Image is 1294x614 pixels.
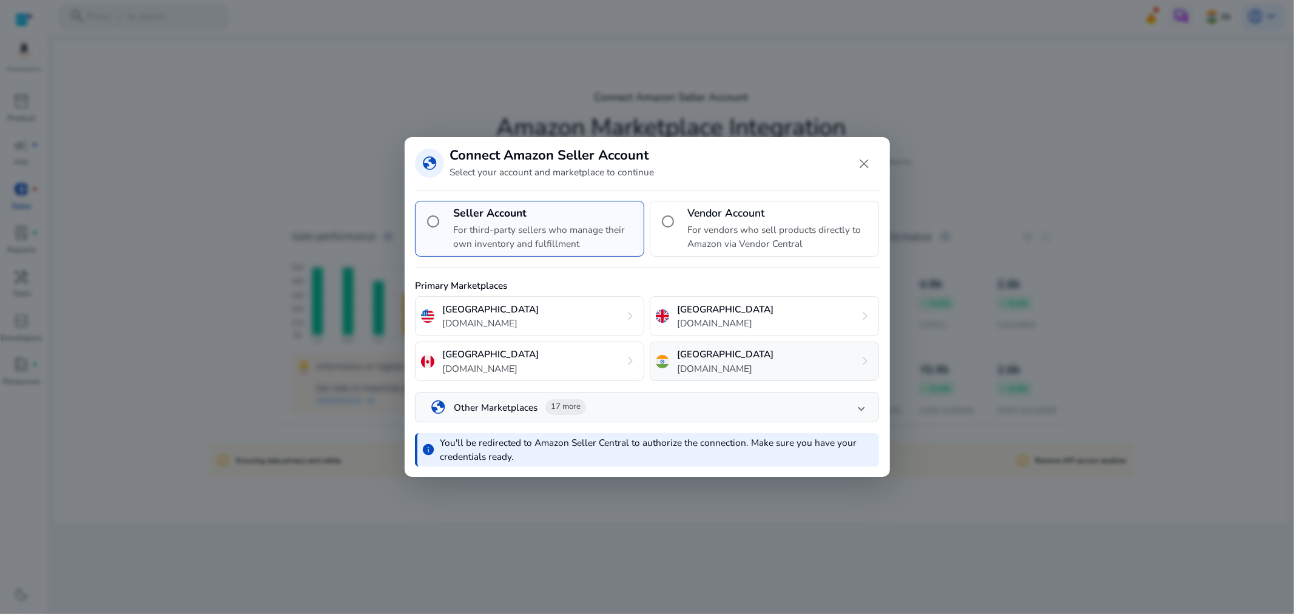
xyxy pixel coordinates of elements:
[622,353,638,369] span: chevron_right
[622,308,638,324] span: chevron_right
[430,399,446,415] span: globe
[440,436,871,464] p: You'll be redirected to Amazon Seller Central to authorize the connection. Make sure you have you...
[421,309,434,323] img: us.svg
[857,353,873,369] span: chevron_right
[677,302,773,316] p: [GEOGRAPHIC_DATA]
[857,308,873,324] span: chevron_right
[551,402,581,413] span: 17 more
[415,278,879,292] p: Primary Marketplaces
[450,165,654,179] p: Select your account and marketplace to continue
[453,223,639,251] p: For third-party sellers who manage their own inventory and fulfillment
[422,155,437,171] span: globe
[687,223,873,251] p: For vendors who sell products directly to Amazon via Vendor Central
[849,149,879,178] button: Close dialog
[687,207,873,220] h4: Vendor Account
[422,443,435,456] span: info
[677,347,773,361] p: [GEOGRAPHIC_DATA]
[442,362,539,376] p: [DOMAIN_NAME]
[656,309,669,323] img: uk.svg
[677,316,773,330] p: [DOMAIN_NAME]
[677,362,773,376] p: [DOMAIN_NAME]
[453,207,639,220] h4: Seller Account
[416,393,878,422] mat-expansion-panel-header: globeOther Marketplaces17 more
[450,147,654,163] h3: Connect Amazon Seller Account
[454,400,537,414] p: Other Marketplaces
[421,355,434,368] img: ca.svg
[656,355,669,368] img: in.svg
[442,302,539,316] p: [GEOGRAPHIC_DATA]
[442,316,539,330] p: [DOMAIN_NAME]
[442,347,539,361] p: [GEOGRAPHIC_DATA]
